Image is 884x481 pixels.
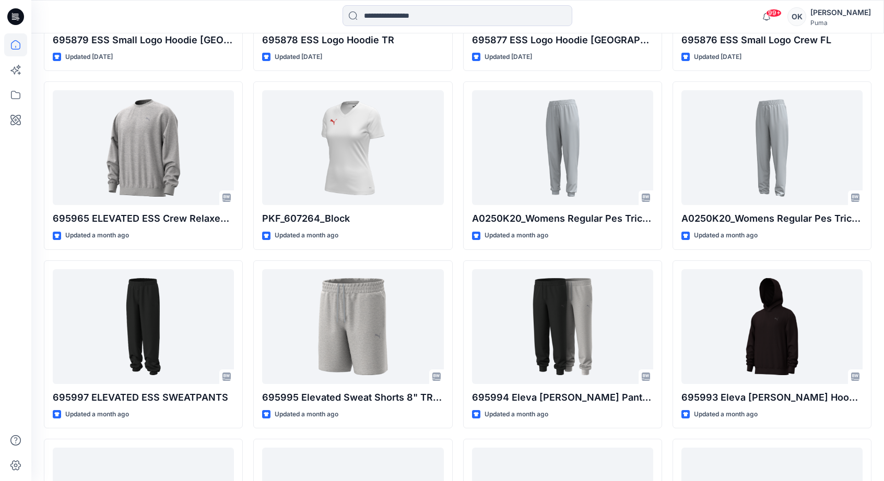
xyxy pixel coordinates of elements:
[485,230,548,241] p: Updated a month ago
[472,390,653,405] p: 695994 Eleva [PERSON_NAME] Pants TR M
[681,90,863,205] a: A0250K20_Womens Regular Pes Tricot Knit Pants_High Rise_Open Hem_CV02
[53,390,234,405] p: 695997 ELEVATED ESS SWEATPANTS
[810,19,871,27] div: Puma
[766,9,782,17] span: 99+
[472,211,653,226] p: A0250K20_Womens Regular Pes Tricot Knit Pants_High Rise_Closed cuff_CV01
[262,33,443,47] p: 695878 ESS Logo Hoodie TR
[53,33,234,47] p: 695879 ESS Small Logo Hoodie [GEOGRAPHIC_DATA]
[787,7,806,26] div: OK
[275,230,338,241] p: Updated a month ago
[694,52,741,63] p: Updated [DATE]
[262,90,443,205] a: PKF_607264_Block
[472,33,653,47] p: 695877 ESS Logo Hoodie [GEOGRAPHIC_DATA]
[65,52,113,63] p: Updated [DATE]
[65,230,129,241] p: Updated a month ago
[53,269,234,384] a: 695997 ELEVATED ESS SWEATPANTS
[485,409,548,420] p: Updated a month ago
[485,52,532,63] p: Updated [DATE]
[694,230,758,241] p: Updated a month ago
[262,390,443,405] p: 695995 Elevated Sweat Shorts 8" TR M
[681,390,863,405] p: 695993 Eleva [PERSON_NAME] Hoodie TR M
[65,409,129,420] p: Updated a month ago
[262,269,443,384] a: 695995 Elevated Sweat Shorts 8" TR M
[694,409,758,420] p: Updated a month ago
[275,52,322,63] p: Updated [DATE]
[810,6,871,19] div: [PERSON_NAME]
[472,90,653,205] a: A0250K20_Womens Regular Pes Tricot Knit Pants_High Rise_Closed cuff_CV01
[472,269,653,384] a: 695994 Eleva ted Sweat Pants TR M
[681,269,863,384] a: 695993 Eleva ted ESS Hoodie TR M
[53,211,234,226] p: 695965 ELEVATED ESS Crew Relaxed FL
[53,90,234,205] a: 695965 ELEVATED ESS Crew Relaxed FL
[681,33,863,47] p: 695876 ESS Small Logo Crew FL
[681,211,863,226] p: A0250K20_Womens Regular Pes Tricot Knit Pants_High Rise_Open Hem_CV02
[275,409,338,420] p: Updated a month ago
[262,211,443,226] p: PKF_607264_Block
